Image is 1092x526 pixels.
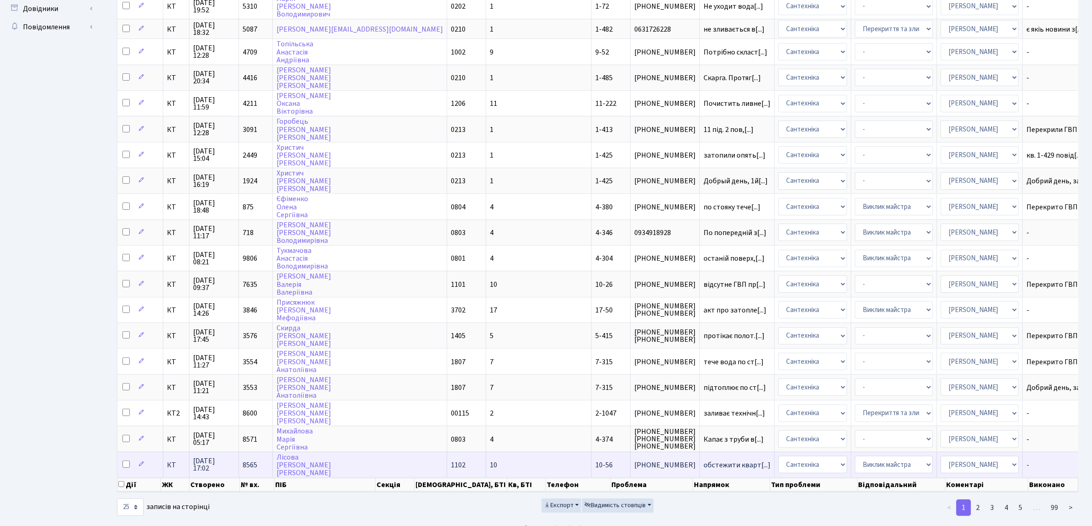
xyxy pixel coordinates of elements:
span: не зливається в[...] [704,24,765,34]
span: КТ [167,384,185,391]
span: [DATE] 14:26 [193,302,235,317]
span: 1807 [451,357,466,367]
span: [DATE] 05:17 [193,432,235,446]
span: [DATE] 14:43 [193,406,235,421]
span: 4211 [243,99,257,109]
span: [PHONE_NUMBER] [PHONE_NUMBER] [634,302,696,317]
span: КТ2 [167,410,185,417]
span: 0934918928 [634,229,696,236]
span: КТ [167,358,185,366]
th: Відповідальний [858,478,946,492]
span: [DATE] 12:28 [193,122,235,137]
span: КТ [167,177,185,185]
span: 0631726228 [634,26,696,33]
span: 0213 [451,150,466,160]
span: КТ [167,229,185,236]
a: [PERSON_NAME]ВалеріяВалеріївна [277,272,331,297]
th: Тип проблеми [770,478,857,492]
span: 1 [490,73,493,83]
th: Дії [117,478,161,492]
span: 1-485 [595,73,613,83]
span: [DATE] 12:28 [193,44,235,59]
th: Секція [376,478,415,492]
span: 0210 [451,73,466,83]
span: 4 [490,202,493,212]
span: [PHONE_NUMBER] [634,203,696,211]
span: [PHONE_NUMBER] [634,281,696,288]
th: Телефон [546,478,610,492]
span: 0210 [451,24,466,34]
a: Повідомлення [5,18,96,36]
span: 2 [490,408,493,418]
span: [DATE] 11:59 [193,96,235,111]
span: [DATE] 17:45 [193,329,235,343]
span: 0803 [451,228,466,238]
span: 1 [490,150,493,160]
span: 1405 [451,331,466,341]
span: 0202 [451,1,466,11]
button: Експорт [542,499,582,513]
span: [PHONE_NUMBER] [634,3,696,10]
span: 3846 [243,305,257,315]
span: Почистить ливне[...] [704,99,770,109]
a: 2 [970,499,985,516]
span: 7 [490,383,493,393]
span: 2-1047 [595,408,616,418]
span: 8571 [243,434,257,444]
span: заливає технічн[...] [704,408,765,418]
span: КТ [167,49,185,56]
label: записів на сторінці [117,499,210,516]
span: 3702 [451,305,466,315]
span: По попередній з[...] [704,228,766,238]
span: 5087 [243,24,257,34]
span: КТ [167,74,185,82]
span: Видимість стовпців [584,501,646,510]
span: КТ [167,26,185,33]
span: Добрий день, за[...] [1026,383,1089,393]
th: Проблема [610,478,693,492]
span: 1 [490,24,493,34]
a: Скирда[PERSON_NAME][PERSON_NAME] [277,323,331,349]
span: 2449 [243,150,257,160]
span: [PHONE_NUMBER] [634,358,696,366]
span: КТ [167,436,185,443]
span: Не уходит вода[...] [704,1,763,11]
span: [PHONE_NUMBER] [PHONE_NUMBER] [634,329,696,343]
span: обстежити кварт[...] [704,460,770,470]
span: Експорт [544,501,574,510]
span: 1-413 [595,125,613,135]
span: [DATE] 20:34 [193,70,235,85]
span: 9-52 [595,47,609,57]
span: 1-72 [595,1,609,11]
span: 4-380 [595,202,613,212]
span: 5 [490,331,493,341]
span: 4 [490,253,493,263]
th: ЖК [161,478,189,492]
span: кв. 1-429 повід[...] [1026,150,1083,160]
span: [DATE] 15:04 [193,148,235,162]
th: [DEMOGRAPHIC_DATA], БТІ [415,478,507,492]
span: 5-415 [595,331,613,341]
span: 4-346 [595,228,613,238]
span: Перекрили ГВП п[...] [1026,125,1092,135]
span: протікає полот.[...] [704,331,765,341]
span: 7-315 [595,383,613,393]
span: 4709 [243,47,257,57]
span: [PHONE_NUMBER] [634,177,696,185]
span: 1-425 [595,150,613,160]
span: 4-374 [595,434,613,444]
span: Добрий день, за[...] [1026,176,1089,186]
span: є якіь новини з[...] [1026,24,1084,34]
span: 1924 [243,176,257,186]
a: [PERSON_NAME]ОксанаВікторівна [277,91,331,116]
span: 0213 [451,125,466,135]
span: Скарга. Протяг[...] [704,73,761,83]
a: 4 [999,499,1014,516]
a: [PERSON_NAME][PERSON_NAME]Володимирівна [277,220,331,246]
span: 718 [243,228,254,238]
a: ТукмачоваАнастасіяВолодимирівна [277,246,328,271]
a: Лісова[PERSON_NAME][PERSON_NAME] [277,452,331,478]
span: [DATE] 09:37 [193,277,235,291]
span: 875 [243,202,254,212]
a: > [1063,499,1078,516]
